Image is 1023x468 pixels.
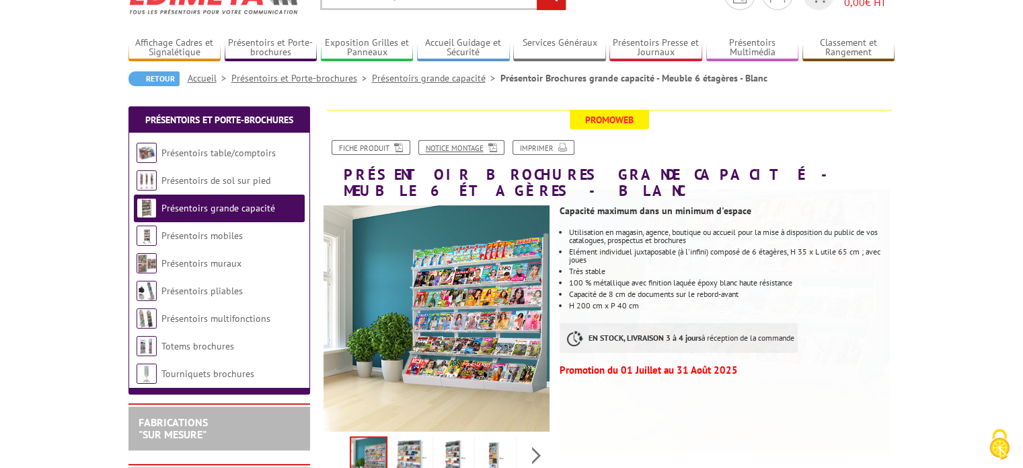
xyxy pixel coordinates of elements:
a: Affichage Cadres et Signalétique [128,37,221,59]
img: Présentoirs de sol sur pied [137,170,157,191]
a: Accueil [188,72,231,84]
a: Tourniquets brochures [161,368,254,380]
a: Exposition Grilles et Panneaux [321,37,414,59]
img: Présentoirs pliables [137,281,157,301]
a: Présentoirs table/comptoirs [161,147,276,159]
img: Cookies (fenêtre modale) [983,428,1016,461]
a: Présentoirs mobiles [161,230,243,242]
a: Présentoirs Presse et Journaux [609,37,702,59]
a: Totems brochures [161,340,234,352]
li: Présentoir Brochures grande capacité - Meuble 6 étagères - Blanc [500,71,767,85]
a: Retour [128,71,180,86]
a: Imprimer [513,140,574,155]
a: Présentoirs et Porte-brochures [145,114,293,126]
a: Présentoirs multifonctions [161,312,270,325]
a: Présentoirs de sol sur pied [161,174,270,187]
a: Services Généraux [513,37,606,59]
span: Promoweb [570,110,649,129]
a: Fiche produit [332,140,410,155]
img: Présentoirs table/comptoirs [137,143,157,163]
button: Cookies (fenêtre modale) [976,422,1023,468]
a: Présentoirs grande capacité [372,72,500,84]
a: Présentoirs Multimédia [706,37,799,59]
a: Présentoirs grande capacité [161,202,275,214]
a: Présentoirs et Porte-brochures [231,72,372,84]
img: Présentoirs multifonctions [137,308,157,329]
img: Présentoirs grande capacité [137,198,157,218]
img: 12963j2_grande_etagere_situation.jpg [324,205,550,432]
img: Présentoirs muraux [137,253,157,273]
img: 12963j2_grande_etagere_situation.jpg [486,51,890,454]
a: Notice Montage [418,140,504,155]
img: Présentoirs mobiles [137,226,157,246]
a: Accueil Guidage et Sécurité [417,37,510,59]
a: FABRICATIONS"Sur Mesure" [139,415,208,441]
a: Présentoirs pliables [161,285,243,297]
span: Next [530,444,543,467]
img: Totems brochures [137,336,157,356]
img: Tourniquets brochures [137,364,157,384]
a: Classement et Rangement [802,37,895,59]
a: Présentoirs et Porte-brochures [225,37,317,59]
a: Présentoirs muraux [161,257,241,269]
